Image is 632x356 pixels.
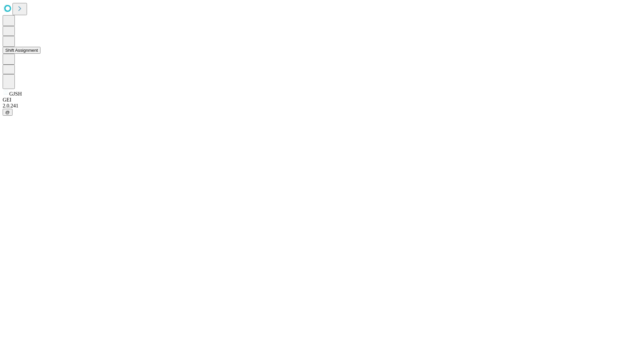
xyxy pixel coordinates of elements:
div: 2.0.241 [3,103,629,109]
button: @ [3,109,13,116]
span: @ [5,110,10,115]
div: GEI [3,97,629,103]
button: Shift Assignment [3,47,40,54]
span: GJSH [9,91,22,97]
